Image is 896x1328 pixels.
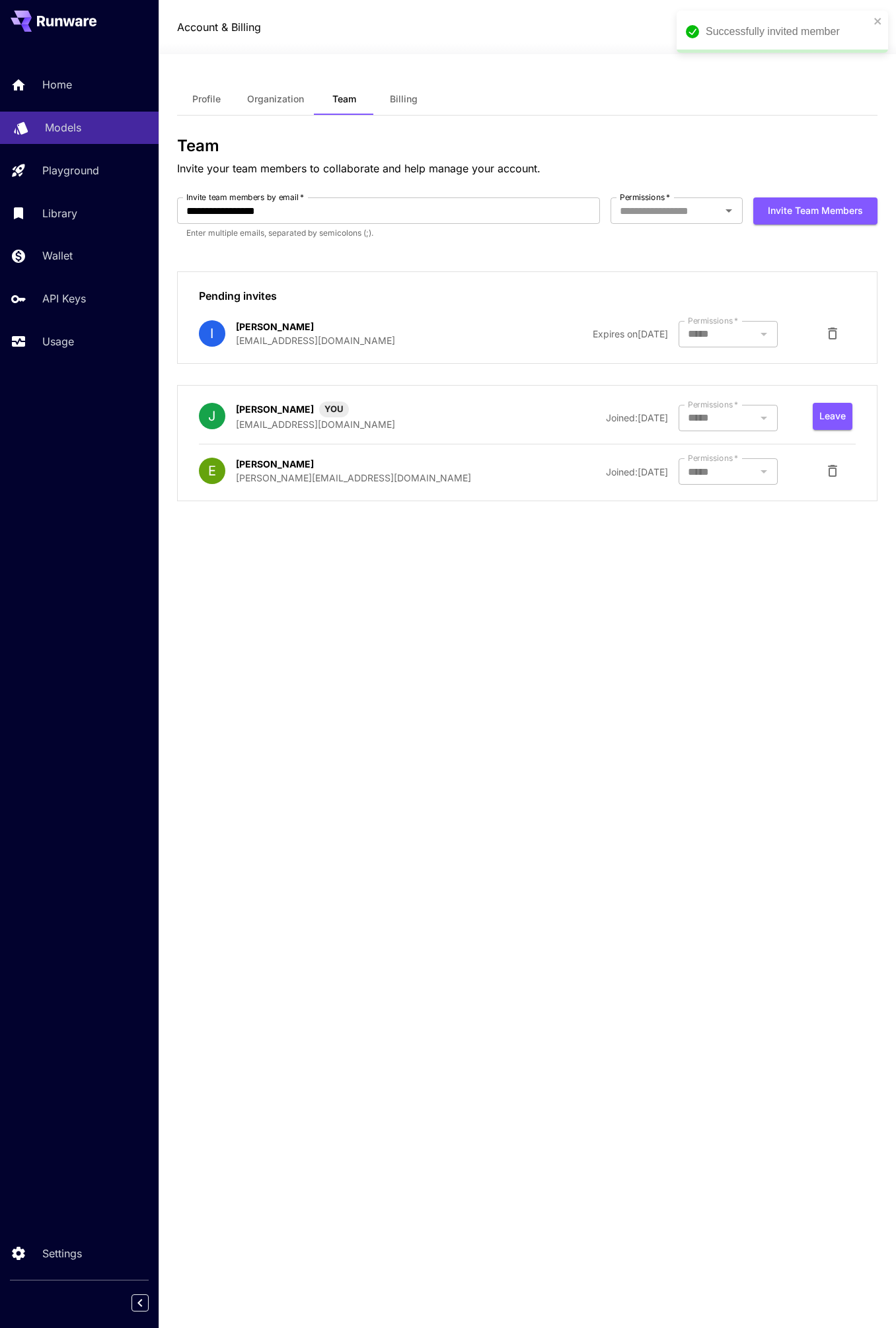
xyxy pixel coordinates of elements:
nav: breadcrumb [177,19,261,35]
span: Joined: [DATE] [606,412,668,423]
span: Profile [192,93,221,105]
button: Collapse sidebar [131,1294,149,1311]
label: Permissions [688,315,738,326]
p: Pending invites [199,288,856,304]
button: Leave [813,403,852,430]
div: I [199,320,225,347]
span: YOU [319,403,349,416]
p: Usage [42,333,74,349]
p: Playground [42,162,99,178]
p: Models [45,120,81,135]
p: API Keys [42,291,86,306]
span: Team [332,93,356,105]
p: [PERSON_NAME][EMAIL_ADDRESS][DOMAIN_NAME] [236,471,471,485]
button: Invite team members [753,197,877,225]
p: [EMAIL_ADDRESS][DOMAIN_NAME] [236,333,395,347]
label: Permissions [688,399,738,410]
p: [PERSON_NAME] [236,457,314,471]
button: close [874,16,883,26]
a: Account & Billing [177,19,261,35]
h3: Team [177,137,877,155]
span: Organization [247,93,304,105]
p: Library [42,205,77,221]
label: Invite team members by email [186,192,304,203]
div: E [199,458,225,484]
span: Expires on [DATE] [593,328,668,339]
div: Collapse sidebar [141,1291,159,1315]
span: Billing [390,93,418,105]
p: Settings [42,1245,82,1261]
label: Permissions [688,452,738,464]
p: [EMAIL_ADDRESS][DOMAIN_NAME] [236,417,395,431]
div: J [199,403,225,429]
p: Enter multiple emails, separated by semicolons (;). [186,227,591,240]
p: [PERSON_NAME] [236,402,314,416]
button: Open [720,201,738,220]
p: Wallet [42,248,73,263]
span: Joined: [DATE] [606,466,668,477]
p: Home [42,77,72,92]
label: Permissions [620,192,670,203]
div: Successfully invited member [706,24,870,40]
p: Invite your team members to collaborate and help manage your account. [177,160,877,176]
p: [PERSON_NAME] [236,320,314,333]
